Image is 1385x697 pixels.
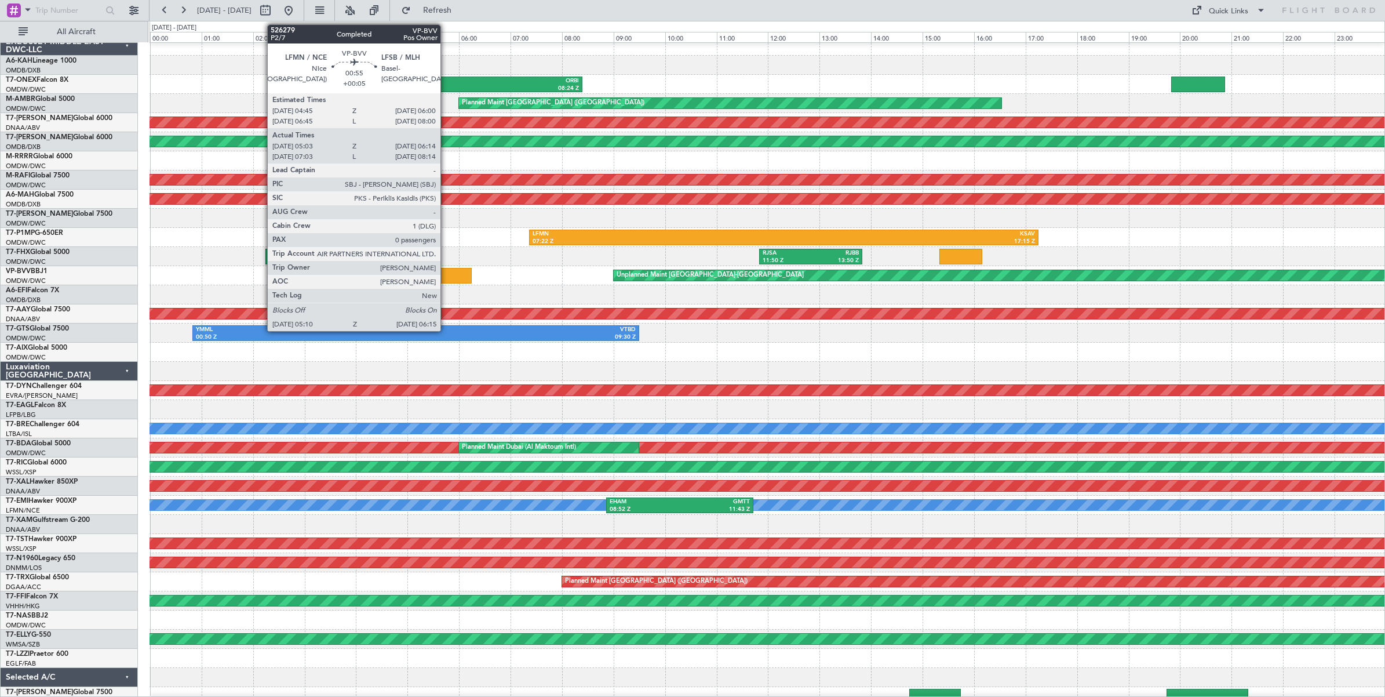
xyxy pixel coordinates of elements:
[6,96,75,103] a: M-AMBRGlobal 5000
[6,315,40,324] a: DNAA/ABV
[533,230,783,238] div: LFMN
[533,238,783,246] div: 07:22 Z
[396,1,465,20] button: Refresh
[196,326,416,334] div: YMML
[1180,32,1231,42] div: 20:00
[6,640,40,649] a: WMSA/SZB
[565,573,748,590] div: Planned Maint [GEOGRAPHIC_DATA] ([GEOGRAPHIC_DATA])
[305,32,356,42] div: 03:00
[6,249,30,256] span: T7-FHX
[6,57,76,64] a: A6-KAHLineage 1000
[6,181,46,190] a: OMDW/DWC
[359,77,469,85] div: LFMN
[763,249,811,257] div: RJSA
[30,28,122,36] span: All Aircraft
[6,689,112,696] a: T7-[PERSON_NAME]Global 7500
[6,191,34,198] span: A6-MAH
[6,344,67,351] a: T7-AIXGlobal 5000
[469,85,579,93] div: 08:24 Z
[6,421,30,428] span: T7-BRE
[871,32,923,42] div: 14:00
[6,238,46,247] a: OMDW/DWC
[6,153,72,160] a: M-RRRRGlobal 6000
[811,257,859,265] div: 13:50 Z
[6,555,38,562] span: T7-N1960
[6,631,31,638] span: T7-ELLY
[253,32,305,42] div: 02:00
[1283,32,1335,42] div: 22:00
[6,383,32,390] span: T7-DYN
[6,334,46,343] a: OMDW/DWC
[6,210,112,217] a: T7-[PERSON_NAME]Global 7500
[6,210,73,217] span: T7-[PERSON_NAME]
[6,430,32,438] a: LTBA/ISL
[6,651,30,658] span: T7-LZZI
[6,287,27,294] span: A6-EFI
[6,172,30,179] span: M-RAFI
[6,153,33,160] span: M-RRRR
[6,391,78,400] a: EVRA/[PERSON_NAME]
[6,124,40,132] a: DNAA/ABV
[614,32,665,42] div: 09:00
[6,517,90,524] a: T7-XAMGulfstream G-200
[1231,32,1283,42] div: 21:00
[6,689,73,696] span: T7-[PERSON_NAME]
[6,249,70,256] a: T7-FHXGlobal 5000
[6,57,32,64] span: A6-KAH
[763,257,811,265] div: 11:50 Z
[35,2,102,19] input: Trip Number
[6,468,37,477] a: WSSL/XSP
[6,517,32,524] span: T7-XAM
[923,32,974,42] div: 15:00
[6,506,40,515] a: LFMN/NCE
[6,498,76,504] a: T7-EMIHawker 900XP
[413,6,462,14] span: Refresh
[150,32,202,42] div: 00:00
[6,449,46,458] a: OMDW/DWC
[6,544,37,553] a: WSSL/XSP
[6,487,40,496] a: DNAA/ABV
[6,134,112,141] a: T7-[PERSON_NAME]Global 6000
[511,32,562,42] div: 07:00
[6,602,40,611] a: VHHH/HKG
[13,23,126,41] button: All Aircraft
[6,115,112,122] a: T7-[PERSON_NAME]Global 6000
[6,172,70,179] a: M-RAFIGlobal 7500
[6,200,41,209] a: OMDB/DXB
[768,32,819,42] div: 12:00
[469,77,579,85] div: ORBI
[1026,32,1077,42] div: 17:00
[6,574,30,581] span: T7-TRX
[6,440,71,447] a: T7-BDAGlobal 5000
[416,333,635,342] div: 09:30 Z
[6,230,63,237] a: T7-P1MPG-650ER
[6,134,73,141] span: T7-[PERSON_NAME]
[1186,1,1271,20] button: Quick Links
[6,459,27,466] span: T7-RIC
[416,326,635,334] div: VTBD
[6,525,40,534] a: DNAA/ABV
[6,593,58,600] a: T7-FFIFalcon 7X
[6,353,46,362] a: OMDW/DWC
[6,257,46,266] a: OMDW/DWC
[6,574,69,581] a: T7-TRXGlobal 6500
[462,95,644,112] div: Planned Maint [GEOGRAPHIC_DATA] ([GEOGRAPHIC_DATA])
[6,411,36,419] a: LFPB/LBG
[1209,6,1248,17] div: Quick Links
[152,23,196,33] div: [DATE] - [DATE]
[783,230,1034,238] div: KSAV
[6,306,70,313] a: T7-AAYGlobal 7500
[6,440,31,447] span: T7-BDA
[6,162,46,170] a: OMDW/DWC
[811,249,859,257] div: RJBB
[974,32,1026,42] div: 16:00
[6,612,31,619] span: T7-NAS
[6,612,48,619] a: T7-NASBBJ2
[6,325,69,332] a: T7-GTSGlobal 7500
[6,296,41,304] a: OMDB/DXB
[6,66,41,75] a: OMDB/DXB
[819,32,871,42] div: 13:00
[562,32,614,42] div: 08:00
[6,325,30,332] span: T7-GTS
[6,115,73,122] span: T7-[PERSON_NAME]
